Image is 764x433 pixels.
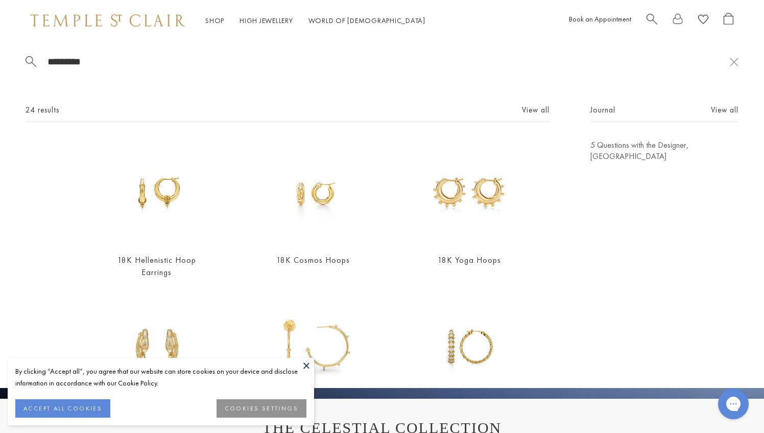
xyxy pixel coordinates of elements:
[117,255,196,277] a: 18K Hellenistic Hoop Earrings
[711,104,738,116] a: View all
[31,14,185,27] img: Temple St. Clair
[205,16,224,25] a: ShopShop
[569,14,631,24] a: Book an Appointment
[308,16,425,25] a: World of [DEMOGRAPHIC_DATA]World of [DEMOGRAPHIC_DATA]
[590,104,615,117] span: Journal
[417,292,522,398] img: E11823-ETE228SM
[276,255,350,265] a: 18K Cosmos Hoops
[260,140,366,245] img: 18K Cosmos Hoops
[438,255,501,265] a: 18K Yoga Hoops
[240,16,293,25] a: High JewelleryHigh Jewellery
[698,13,708,29] a: View Wishlist
[590,140,738,162] a: 5 Questions with the Designer, [GEOGRAPHIC_DATA]
[205,14,425,27] nav: Main navigation
[724,13,733,29] a: Open Shopping Bag
[647,13,657,29] a: Search
[417,140,522,245] img: 18K Yoga Hoops
[217,399,306,418] button: COOKIES SETTINGS
[713,385,754,423] iframe: Gorgias live chat messenger
[104,140,209,245] img: E18804-HHPSM
[260,292,366,398] img: E18819-GRANHP
[522,104,550,116] a: View all
[26,104,59,117] span: 24 results
[104,292,209,398] img: 18K Delphi Serpent Hoops
[15,399,110,418] button: ACCEPT ALL COOKIES
[15,366,306,389] div: By clicking “Accept all”, you agree that our website can store cookies on your device and disclos...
